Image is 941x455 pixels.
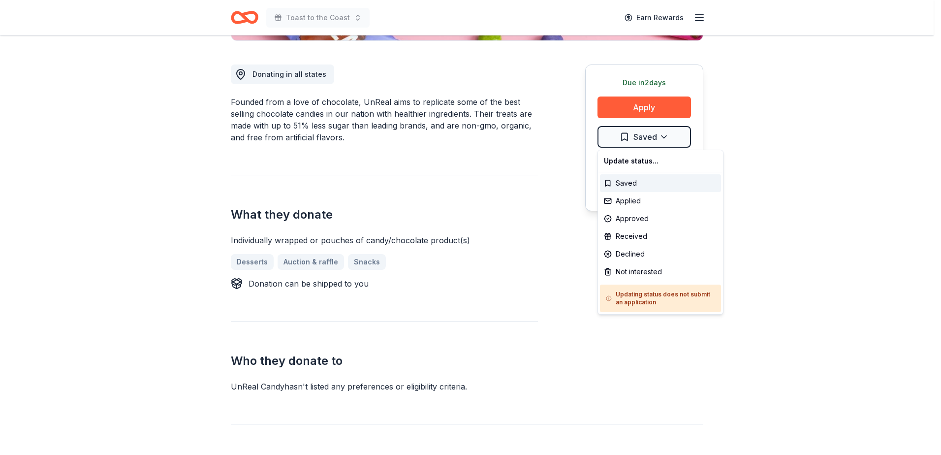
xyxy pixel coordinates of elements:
span: Toast to the Coast [286,12,350,24]
div: Applied [600,192,721,210]
div: Received [600,227,721,245]
div: Declined [600,245,721,263]
div: Approved [600,210,721,227]
h5: Updating status does not submit an application [606,291,715,306]
div: Update status... [600,152,721,170]
div: Saved [600,174,721,192]
div: Not interested [600,263,721,281]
